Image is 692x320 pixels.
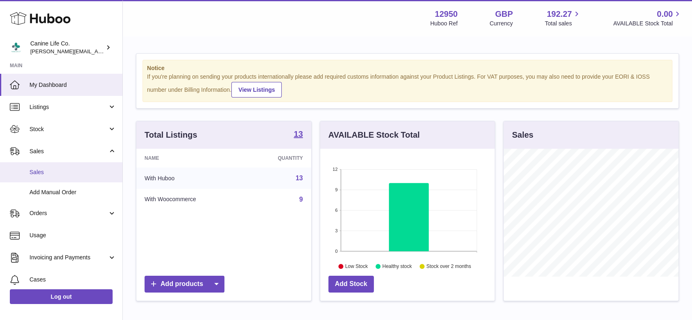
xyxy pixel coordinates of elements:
div: Huboo Ref [430,20,458,27]
span: My Dashboard [29,81,116,89]
a: 192.27 Total sales [545,9,581,27]
span: Invoicing and Payments [29,254,108,261]
span: Total sales [545,20,581,27]
text: 9 [335,187,337,192]
div: Currency [490,20,513,27]
a: Add Stock [328,276,374,293]
span: 192.27 [547,9,572,20]
span: 0.00 [657,9,673,20]
a: 0.00 AVAILABLE Stock Total [613,9,682,27]
text: 6 [335,208,337,213]
span: Listings [29,103,108,111]
td: With Huboo [136,168,245,189]
span: Cases [29,276,116,284]
strong: GBP [495,9,513,20]
h3: Sales [512,129,533,141]
text: Low Stock [345,263,368,269]
span: [PERSON_NAME][EMAIL_ADDRESS][DOMAIN_NAME] [30,48,164,54]
a: 13 [294,130,303,140]
div: If you're planning on sending your products internationally please add required customs informati... [147,73,668,98]
span: Add Manual Order [29,188,116,196]
a: 9 [299,196,303,203]
img: kevin@clsgltd.co.uk [10,41,22,54]
strong: 13 [294,130,303,138]
div: Canine Life Co. [30,40,104,55]
td: With Woocommerce [136,189,245,210]
th: Name [136,149,245,168]
text: 12 [332,167,337,172]
span: AVAILABLE Stock Total [613,20,682,27]
text: Healthy stock [382,263,412,269]
text: 3 [335,228,337,233]
span: Usage [29,231,116,239]
a: Add products [145,276,224,293]
span: Stock [29,125,108,133]
h3: Total Listings [145,129,197,141]
span: Sales [29,148,108,155]
text: Stock over 2 months [426,263,471,269]
a: 13 [296,175,303,182]
th: Quantity [245,149,311,168]
a: View Listings [231,82,282,98]
span: Sales [29,168,116,176]
text: 0 [335,249,337,254]
span: Orders [29,209,108,217]
strong: Notice [147,64,668,72]
strong: 12950 [435,9,458,20]
h3: AVAILABLE Stock Total [328,129,420,141]
a: Log out [10,289,113,304]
